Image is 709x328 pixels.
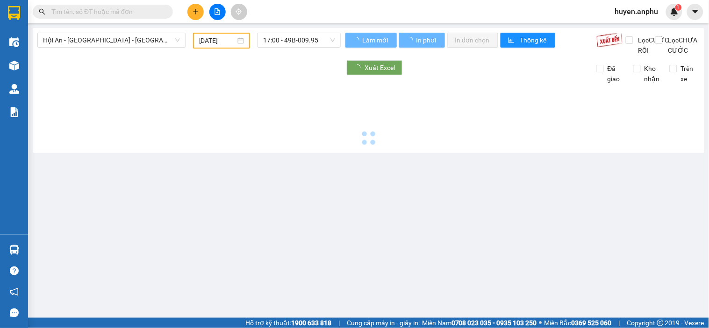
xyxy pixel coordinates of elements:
[604,63,626,84] span: Đã giao
[43,33,180,47] span: Hội An - Nha Trang - Đà Lạt
[520,35,548,45] span: Thống kê
[347,60,402,75] button: Xuất Excel
[39,8,45,15] span: search
[572,319,612,327] strong: 0369 525 060
[193,8,199,15] span: plus
[9,37,19,47] img: warehouse-icon
[596,33,623,48] img: 9k=
[608,6,666,17] span: huyen.anphu
[508,37,516,44] span: bar-chart
[245,318,331,328] span: Hỗ trợ kỹ thuật:
[447,33,498,48] button: In đơn chọn
[619,318,620,328] span: |
[9,245,19,255] img: warehouse-icon
[416,35,437,45] span: In phơi
[345,33,397,48] button: Làm mới
[347,318,420,328] span: Cung cấp máy in - giấy in:
[657,320,664,326] span: copyright
[9,107,19,117] img: solution-icon
[677,4,680,11] span: 1
[353,37,361,43] span: loading
[641,63,664,84] span: Kho nhận
[214,8,221,15] span: file-add
[187,4,204,20] button: plus
[9,84,19,94] img: warehouse-icon
[209,4,226,20] button: file-add
[263,33,335,47] span: 17:00 - 49B-009.95
[544,318,612,328] span: Miền Bắc
[8,6,20,20] img: logo-vxr
[338,318,340,328] span: |
[51,7,162,17] input: Tìm tên, số ĐT hoặc mã đơn
[670,7,679,16] img: icon-new-feature
[10,308,19,317] span: message
[291,319,331,327] strong: 1900 633 818
[687,4,703,20] button: caret-down
[10,287,19,296] span: notification
[199,35,236,46] input: 12/09/2025
[362,35,389,45] span: Làm mới
[501,33,555,48] button: bar-chartThống kê
[399,33,445,48] button: In phơi
[691,7,700,16] span: caret-down
[664,35,700,56] span: Lọc CHƯA CƯỚC
[231,4,247,20] button: aim
[236,8,242,15] span: aim
[9,61,19,70] img: warehouse-icon
[675,4,682,11] sup: 1
[354,64,365,71] span: loading
[422,318,537,328] span: Miền Nam
[677,63,700,84] span: Trên xe
[539,321,542,325] span: ⚪️
[451,319,537,327] strong: 0708 023 035 - 0935 103 250
[407,37,415,43] span: loading
[365,63,395,73] span: Xuất Excel
[10,266,19,275] span: question-circle
[635,35,671,56] span: Lọc CƯỚC RỒI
